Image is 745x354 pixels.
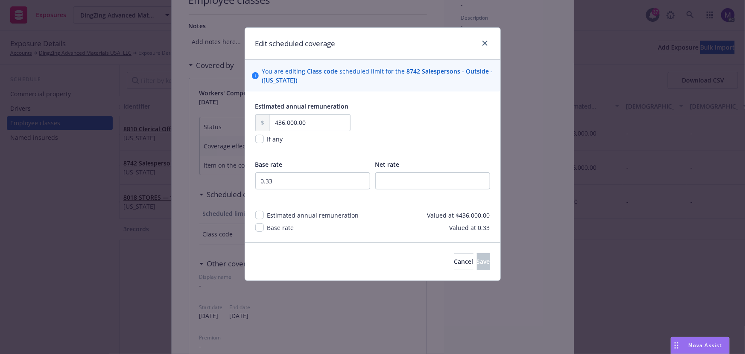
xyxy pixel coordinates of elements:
[270,115,350,131] input: 0.00
[671,337,730,354] button: Nova Assist
[454,257,473,265] span: Cancel
[262,67,494,85] span: You are editing scheduled limit for the
[375,160,400,168] span: Net rate
[255,102,349,110] span: Estimated annual remuneration
[255,160,283,168] span: Base rate
[267,224,294,232] span: Base rate
[454,253,473,270] button: Cancel
[671,337,682,354] div: Drag to move
[689,342,722,349] span: Nova Assist
[267,135,283,143] span: If any
[450,223,490,232] span: Valued at 0.33
[477,257,490,265] span: Save
[255,38,336,49] h1: Edit scheduled coverage
[267,211,359,219] span: Estimated annual remuneration
[307,67,338,75] span: Class code
[262,67,493,84] span: 8742 Salespersons - Outside - ([US_STATE])
[427,211,490,220] span: Valued at $436,000.00
[477,253,490,270] button: Save
[480,38,490,48] a: close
